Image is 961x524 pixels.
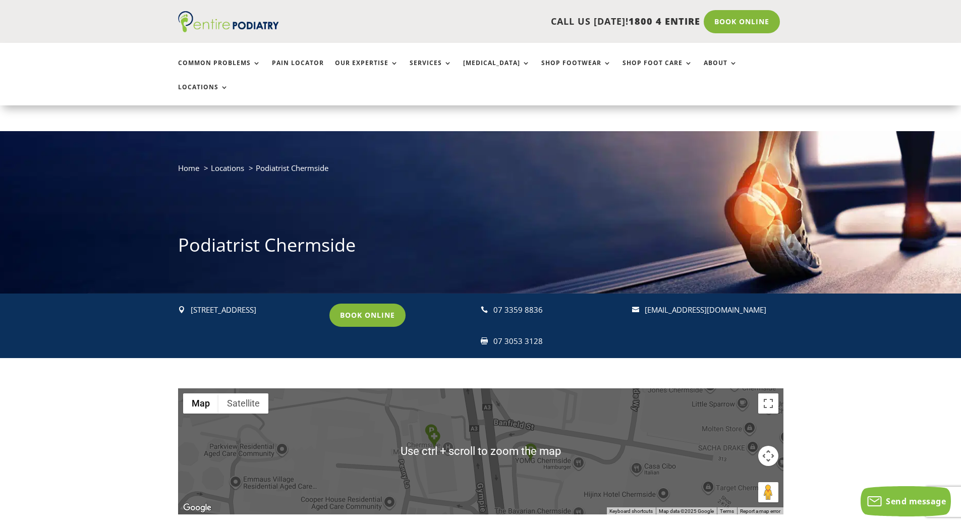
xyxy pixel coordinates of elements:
a: Locations [211,163,244,173]
a: Pain Locator [272,60,324,81]
a: Shop Footwear [541,60,611,81]
a: About [704,60,738,81]
div: Clinic [428,430,440,448]
div: Parking [425,424,437,442]
button: Map camera controls [758,446,778,466]
div: Westfield Chermside [524,443,537,461]
span: Map data ©2025 Google [659,508,714,514]
span:  [178,306,185,313]
a: Open this area in Google Maps (opens a new window) [181,501,214,514]
span: 1800 4 ENTIRE [629,15,700,27]
a: Home [178,163,199,173]
span:  [481,337,488,344]
button: Show satellite imagery [218,393,268,414]
p: 07 3359 8836 [493,304,623,317]
button: Send message [861,486,951,516]
img: Google [181,501,214,514]
a: Our Expertise [335,60,399,81]
button: Keyboard shortcuts [609,508,653,515]
a: Report a map error [740,508,780,514]
a: Services [410,60,452,81]
button: Show street map [183,393,218,414]
a: [EMAIL_ADDRESS][DOMAIN_NAME] [645,305,766,315]
span: Send message [886,496,946,507]
button: Toggle fullscreen view [758,393,778,414]
img: logo (1) [178,11,279,32]
a: Entire Podiatry [178,24,279,34]
a: Shop Foot Care [623,60,693,81]
span:  [481,306,488,313]
span:  [632,306,639,313]
nav: breadcrumb [178,161,783,182]
a: Locations [178,84,229,105]
button: Drag Pegman onto the map to open Street View [758,482,778,502]
h1: Podiatrist Chermside [178,232,783,263]
p: CALL US [DATE]! [318,15,700,28]
a: Book Online [704,10,780,33]
a: Terms [720,508,734,514]
a: Common Problems [178,60,261,81]
a: [MEDICAL_DATA] [463,60,530,81]
span: Podiatrist Chermside [256,163,328,173]
div: 07 3053 3128 [493,335,623,348]
a: Book Online [329,304,406,327]
div: [STREET_ADDRESS] [191,304,320,317]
